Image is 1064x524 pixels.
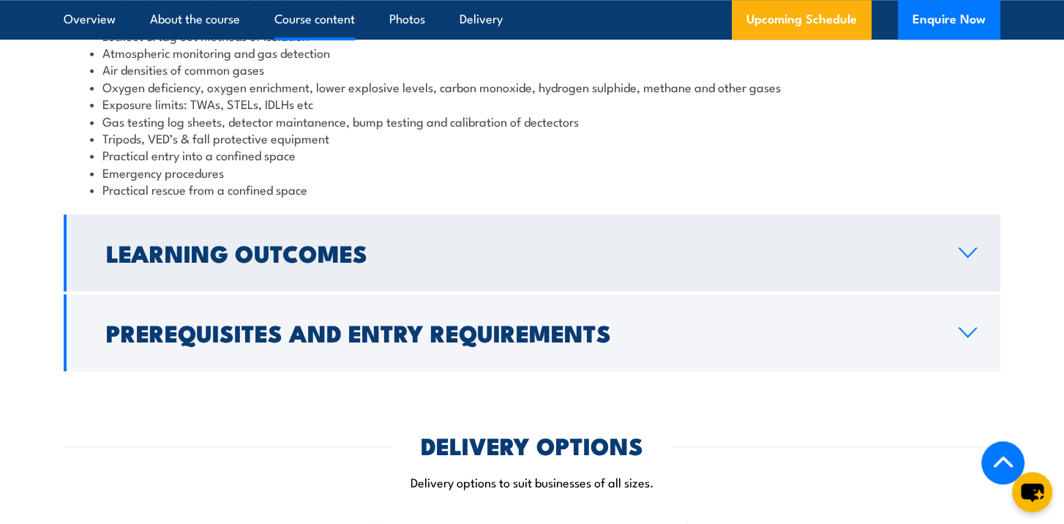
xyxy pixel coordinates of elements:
[106,322,935,343] h2: Prerequisites and Entry Requirements
[90,113,974,130] li: Gas testing log sheets, detector maintanence, bump testing and calibration of dectectors
[90,95,974,112] li: Exposure limits: TWAs, STELs, IDLHs etc
[90,78,974,95] li: Oxygen deficiency, oxygen enrichment, lower explosive levels, carbon monoxide, hydrogen sulphide,...
[64,294,1000,371] a: Prerequisites and Entry Requirements
[106,242,935,263] h2: Learning Outcomes
[90,164,974,181] li: Emergency procedures
[90,130,974,146] li: Tripods, VED’s & fall protective equipment
[64,214,1000,291] a: Learning Outcomes
[90,181,974,198] li: Practical rescue from a confined space
[64,474,1000,490] p: Delivery options to suit businesses of all sizes.
[1012,472,1052,512] button: chat-button
[421,435,643,455] h2: DELIVERY OPTIONS
[90,44,974,61] li: Atmospheric monitoring and gas detection
[90,146,974,163] li: Practical entry into a confined space
[90,61,974,78] li: Air densities of common gases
